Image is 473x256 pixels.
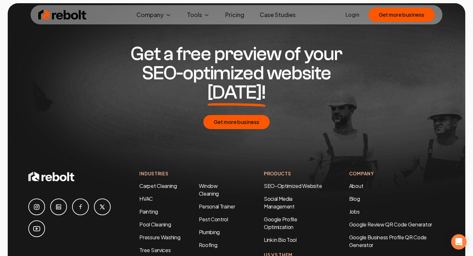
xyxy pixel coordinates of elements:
[349,195,360,202] a: Blog
[451,234,467,250] div: Open Intercom Messenger
[199,203,235,210] a: Personal Trainer
[203,115,270,129] button: Get more business
[264,216,297,230] a: Google Profile Optimization
[139,195,153,202] a: HVAC
[264,182,322,189] a: SEO-Optimized Website
[199,216,228,223] a: Pest Control
[199,229,220,235] a: Plumbing
[349,208,360,215] a: Jobs
[255,8,301,21] a: Case Studies
[139,234,180,241] a: Pressure Washing
[139,208,158,215] a: Painting
[264,236,297,243] a: Link in Bio Tool
[349,182,363,189] a: About
[220,8,249,21] a: Pricing
[139,182,177,189] a: Carpet Cleaning
[139,170,238,177] h4: Industries
[139,247,171,253] a: Tree Services
[182,8,215,21] button: Tools
[349,234,427,248] a: Google Business Profile QR Code Generator
[264,195,295,210] a: Social Media Management
[139,221,171,228] a: Pool Cleaning
[346,11,359,19] a: Login
[368,8,435,22] button: Get more business
[131,8,177,21] button: Company
[199,242,218,248] a: Roofing
[199,182,219,197] a: Window Cleaning
[349,170,445,177] h4: Company
[264,170,323,177] h4: Products
[349,221,432,228] a: Google Review QR Code Generator
[208,83,266,102] span: [DATE]!
[38,8,87,21] img: Rebolt Logo
[8,3,465,220] img: Footer construction
[113,44,360,102] h2: Get a free preview of your SEO-optimized website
